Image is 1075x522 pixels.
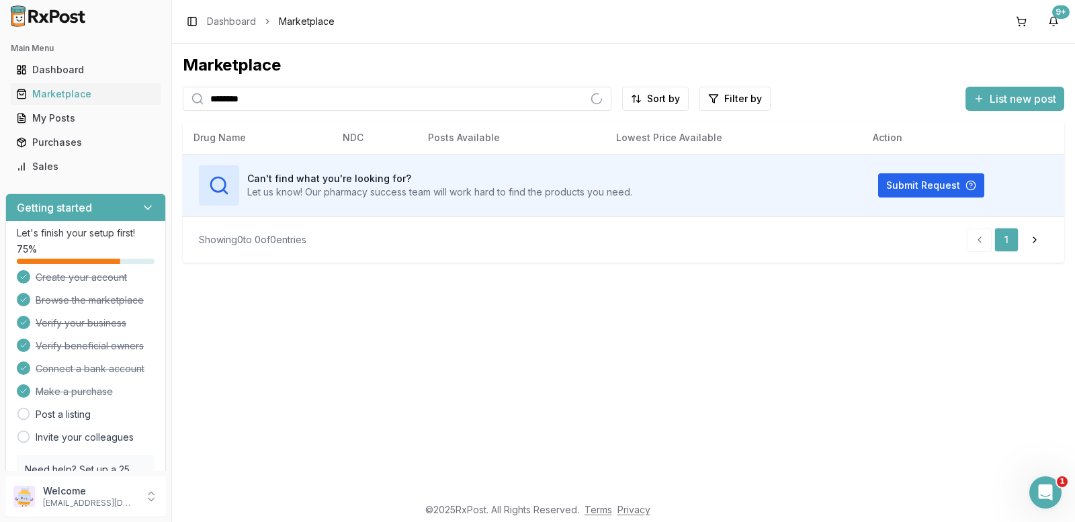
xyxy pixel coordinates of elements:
nav: pagination [967,228,1048,252]
div: Purchases [16,136,155,149]
nav: breadcrumb [207,15,335,28]
h3: Can't find what you're looking for? [247,172,632,185]
div: Marketplace [183,54,1064,76]
button: Purchases [5,132,166,153]
th: Posts Available [417,122,605,154]
p: Need help? Set up a 25 minute call with our team to set up. [25,463,146,503]
a: Marketplace [11,82,161,106]
th: NDC [332,122,417,154]
h3: Getting started [17,200,92,216]
span: Verify beneficial owners [36,339,144,353]
div: Marketplace [16,87,155,101]
a: Terms [585,504,612,515]
a: List new post [965,93,1064,107]
span: Connect a bank account [36,362,144,376]
span: 1 [1057,476,1068,487]
button: 9+ [1043,11,1064,32]
button: List new post [965,87,1064,111]
span: Create your account [36,271,127,284]
a: 1 [994,228,1019,252]
img: User avatar [13,486,35,507]
p: Let's finish your setup first! [17,226,155,240]
div: Sales [16,160,155,173]
button: Sort by [622,87,689,111]
a: Go to next page [1021,228,1048,252]
button: Dashboard [5,59,166,81]
img: RxPost Logo [5,5,91,27]
span: Sort by [647,92,680,105]
a: Invite your colleagues [36,431,134,444]
p: Let us know! Our pharmacy success team will work hard to find the products you need. [247,185,632,199]
span: Verify your business [36,316,126,330]
p: Welcome [43,484,136,498]
a: Dashboard [11,58,161,82]
a: Purchases [11,130,161,155]
span: Browse the marketplace [36,294,144,307]
button: Filter by [699,87,771,111]
a: Sales [11,155,161,179]
button: Marketplace [5,83,166,105]
span: List new post [990,91,1056,107]
a: Post a listing [36,408,91,421]
button: Sales [5,156,166,177]
button: My Posts [5,107,166,129]
th: Action [862,122,1064,154]
span: Make a purchase [36,385,113,398]
button: Submit Request [878,173,984,198]
a: Privacy [617,504,650,515]
div: 9+ [1052,5,1070,19]
a: My Posts [11,106,161,130]
div: Showing 0 to 0 of 0 entries [199,233,306,247]
a: Dashboard [207,15,256,28]
div: Dashboard [16,63,155,77]
div: My Posts [16,112,155,125]
span: Filter by [724,92,762,105]
span: Marketplace [279,15,335,28]
th: Drug Name [183,122,332,154]
p: [EMAIL_ADDRESS][DOMAIN_NAME] [43,498,136,509]
iframe: Intercom live chat [1029,476,1062,509]
th: Lowest Price Available [605,122,863,154]
h2: Main Menu [11,43,161,54]
span: 75 % [17,243,37,256]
